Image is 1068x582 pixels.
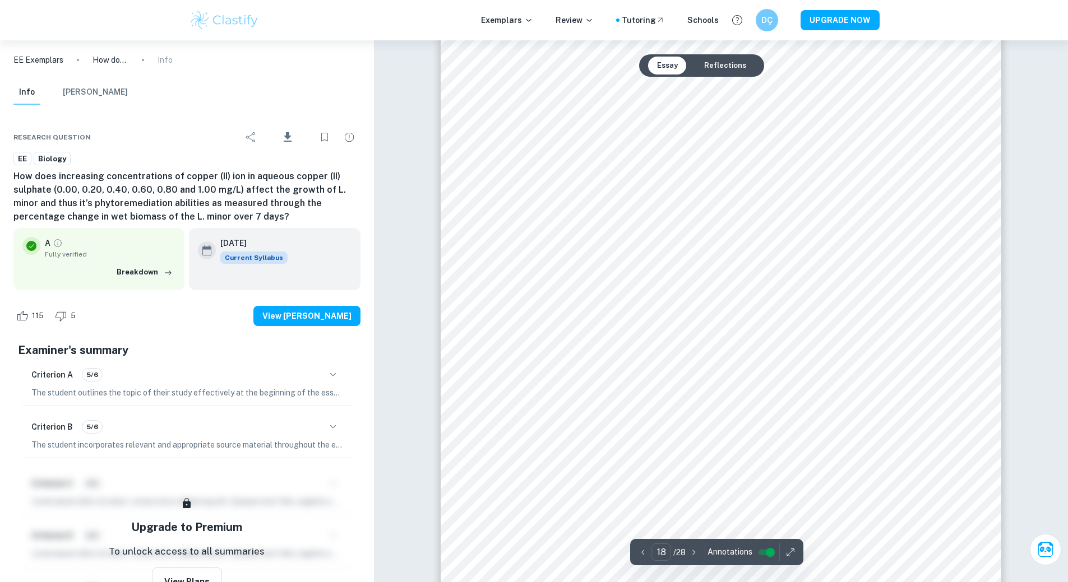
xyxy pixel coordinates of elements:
button: UPGRADE NOW [801,10,880,30]
h6: Criterion A [31,369,73,381]
button: Info [13,80,40,105]
h5: Examiner's summary [18,342,356,358]
span: Biology [34,153,70,165]
button: [PERSON_NAME] [63,80,128,105]
h6: Criterion B [31,421,73,433]
span: 5/6 [82,422,102,432]
div: Bookmark [313,126,336,148]
p: Info [158,54,173,66]
div: Report issue [338,126,360,148]
span: 5/6 [82,370,102,380]
button: View [PERSON_NAME] [253,306,360,326]
h6: How does increasing concentrations of copper (II) ion in aqueous copper (II) sulphate (0.00, 0.20... [13,170,360,224]
span: Annotations [708,546,752,558]
div: Share [240,126,262,148]
h5: Upgrade to Premium [131,519,242,536]
a: Grade fully verified [53,238,63,248]
span: 5 [64,310,82,322]
div: Like [13,307,50,325]
p: The student outlines the topic of their study effectively at the beginning of the essay, presenti... [31,387,343,399]
span: Current Syllabus [220,252,288,264]
span: EE [14,153,31,165]
a: Schools [687,14,719,26]
button: Reflections [695,57,755,75]
a: EE Exemplars [13,54,63,66]
button: Help and Feedback [728,11,747,30]
span: Fully verified [45,249,175,259]
button: Ask Clai [1030,534,1061,565]
button: Breakdown [114,264,175,281]
p: / 28 [673,546,686,558]
h6: DÇ [760,14,773,26]
div: Download [265,123,311,152]
span: Research question [13,132,91,142]
p: How does increasing concentrations of copper (II) ion in aqueous copper (II) sulphate (0.00, 0.20... [93,54,128,66]
div: This exemplar is based on the current syllabus. Feel free to refer to it for inspiration/ideas wh... [220,252,288,264]
span: 115 [26,310,50,322]
button: DÇ [756,9,778,31]
p: Exemplars [481,14,533,26]
h6: [DATE] [220,237,279,249]
a: EE [13,152,31,166]
p: The student incorporates relevant and appropriate source material throughout the essay, effective... [31,439,343,451]
img: Clastify logo [189,9,260,31]
a: Tutoring [622,14,665,26]
button: Essay [648,57,687,75]
p: A [45,237,50,249]
p: Review [556,14,594,26]
a: Biology [34,152,71,166]
p: To unlock access to all summaries [109,544,265,559]
div: Dislike [52,307,82,325]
